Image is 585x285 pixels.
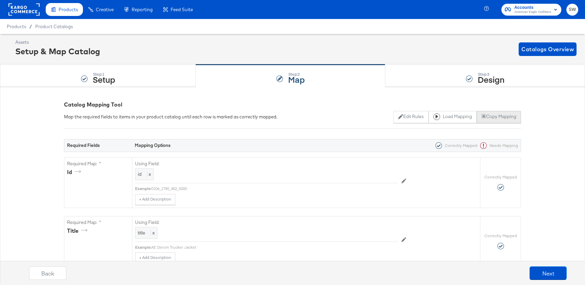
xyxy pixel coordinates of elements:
strong: Mapping Options [135,142,171,148]
strong: Required Fields [67,142,100,148]
div: Step: 2 [288,72,305,77]
strong: Design [478,74,504,85]
button: + Add Description [135,252,175,263]
span: Feed Suite [171,7,193,12]
div: Example: [135,186,151,191]
span: id [138,171,142,177]
div: Map the required fields to items in your product catalog until each row is marked as correctly ma... [64,114,277,120]
span: x [147,171,151,177]
div: title [67,227,90,235]
div: Example: [135,245,151,250]
span: SW [569,6,576,14]
button: Load Mapping [429,111,477,123]
label: Using Field: [135,160,397,167]
div: Assets [15,39,100,45]
label: Correctly Mapped [484,174,517,180]
strong: Map [288,74,305,85]
button: + Add Description [135,194,175,205]
button: AccountsAmerican Eagle Outfitters [501,4,561,16]
span: title [138,230,145,236]
button: Next [529,266,567,280]
span: Reporting [132,7,153,12]
div: Catalog Mapping Tool [64,101,521,109]
button: Back [29,266,66,280]
div: AE Denim Trucker Jacket [151,245,397,250]
span: Creative [96,7,114,12]
div: Step: 1 [93,72,115,77]
div: Step: 3 [478,72,504,77]
label: Required Map: * [67,160,129,167]
span: Catalogs Overview [521,44,574,54]
span: American Eagle Outfitters [514,9,551,15]
label: Using Field: [135,219,397,226]
span: x [151,230,155,236]
div: Needs Mapping [477,142,518,149]
div: Setup & Map Catalog [15,45,100,57]
label: Required Map: * [67,219,129,226]
div: 0106_1785_482_5000 [151,186,397,191]
strong: Setup [93,74,115,85]
span: Products [7,24,26,29]
span: Accounts [514,4,551,11]
div: id [67,168,83,176]
button: SW [566,4,578,16]
button: Catalogs Overview [519,42,577,56]
span: Products [59,7,78,12]
button: Copy Mapping [477,111,521,123]
div: Correctly Mapped [433,142,477,149]
button: Edit Rules [393,111,428,123]
span: / [26,24,35,29]
label: Correctly Mapped [484,233,517,239]
a: Product Catalogs [35,24,73,29]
